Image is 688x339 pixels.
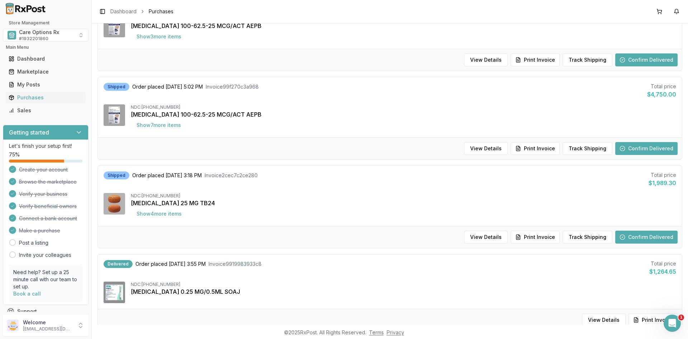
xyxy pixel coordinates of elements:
img: Trelegy Ellipta 100-62.5-25 MCG/ACT AEPB [104,104,125,126]
span: Browse the marketplace [19,178,77,185]
a: My Posts [6,78,86,91]
button: Track Shipping [563,231,612,244]
div: Total price [647,83,676,90]
button: View Details [464,53,508,66]
a: Marketplace [6,65,86,78]
div: $4,750.00 [647,90,676,99]
p: Let's finish your setup first! [9,142,82,150]
img: Wegovy 0.25 MG/0.5ML SOAJ [104,282,125,303]
div: [MEDICAL_DATA] 100-62.5-25 MCG/ACT AEPB [131,22,676,30]
iframe: Intercom live chat [664,315,681,332]
button: Track Shipping [563,53,612,66]
button: Print Invoice [511,53,560,66]
div: Shipped [104,171,129,179]
div: Total price [649,171,676,179]
button: Marketplace [3,66,89,77]
p: Welcome [23,319,73,326]
span: 1 [678,315,684,320]
a: Book a call [13,291,41,297]
button: Confirm Delivered [615,231,678,244]
img: User avatar [7,320,19,331]
div: $1,264.65 [649,267,676,276]
span: Care Options Rx [19,29,59,36]
img: Trelegy Ellipta 100-62.5-25 MCG/ACT AEPB [104,16,125,37]
a: Dashboard [110,8,137,15]
a: Post a listing [19,239,48,246]
div: Dashboard [9,55,83,62]
span: # 1932201860 [19,36,48,42]
div: [MEDICAL_DATA] 25 MG TB24 [131,199,676,207]
img: Myrbetriq 25 MG TB24 [104,193,125,215]
span: Invoice 99f270c3a968 [206,83,259,90]
button: Show7more items [131,119,187,132]
div: Sales [9,107,83,114]
a: Dashboard [6,52,86,65]
button: Print Invoice [511,231,560,244]
button: View Details [464,142,508,155]
div: Purchases [9,94,83,101]
button: Sales [3,105,89,116]
span: Make a purchase [19,227,60,234]
span: Connect a bank account [19,215,77,222]
div: Total price [649,260,676,267]
div: $1,989.30 [649,179,676,187]
p: [EMAIL_ADDRESS][DOMAIN_NAME] [23,326,73,332]
nav: breadcrumb [110,8,173,15]
div: My Posts [9,81,83,88]
button: Track Shipping [563,142,612,155]
button: Show3more items [131,30,187,43]
h3: Getting started [9,128,49,137]
img: RxPost Logo [3,3,49,14]
a: Privacy [387,329,404,335]
button: My Posts [3,79,89,90]
button: Print Invoice [629,314,678,326]
h2: Store Management [3,20,89,26]
div: Marketplace [9,68,83,75]
div: Shipped [104,83,129,91]
button: View Details [582,314,626,326]
span: Create your account [19,166,68,173]
a: Invite your colleagues [19,251,71,259]
span: Verify your business [19,190,67,198]
span: Order placed [DATE] 3:55 PM [135,260,206,268]
button: Select a view [3,29,89,42]
span: Invoice 9919983933c8 [209,260,262,268]
a: Sales [6,104,86,117]
span: Invoice 2cec7c2ce280 [205,172,258,179]
button: Purchases [3,92,89,103]
span: Order placed [DATE] 5:02 PM [132,83,203,90]
h2: Main Menu [6,44,86,50]
span: Verify beneficial owners [19,203,77,210]
button: Dashboard [3,53,89,65]
div: [MEDICAL_DATA] 100-62.5-25 MCG/ACT AEPB [131,110,676,119]
div: NDC: [PHONE_NUMBER] [131,193,676,199]
div: NDC: [PHONE_NUMBER] [131,282,676,287]
button: Print Invoice [511,142,560,155]
span: Purchases [149,8,173,15]
div: Delivered [104,260,133,268]
div: [MEDICAL_DATA] 0.25 MG/0.5ML SOAJ [131,287,676,296]
button: Confirm Delivered [615,53,678,66]
span: Order placed [DATE] 3:18 PM [132,172,202,179]
a: Purchases [6,91,86,104]
button: Confirm Delivered [615,142,678,155]
span: 75 % [9,151,20,158]
button: Show4more items [131,207,187,220]
p: Need help? Set up a 25 minute call with our team to set up. [13,269,78,290]
div: NDC: [PHONE_NUMBER] [131,104,676,110]
button: Support [3,305,89,318]
a: Terms [369,329,384,335]
button: View Details [464,231,508,244]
